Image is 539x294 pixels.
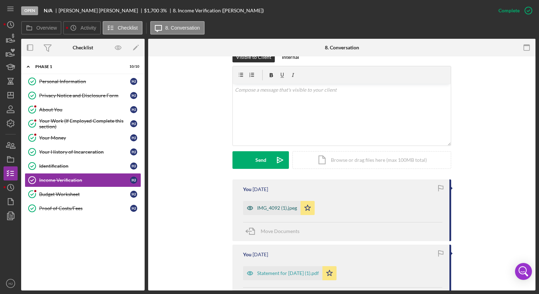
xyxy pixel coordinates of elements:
div: Send [255,151,266,169]
div: You [243,252,252,257]
label: Activity [80,25,96,31]
div: [PERSON_NAME] [PERSON_NAME] [59,8,144,13]
div: H J [130,205,137,212]
div: Internal [282,52,299,62]
div: Budget Worksheet [39,191,130,197]
div: H J [130,148,137,155]
b: N/A [44,8,53,13]
div: Open [21,6,38,15]
time: 2025-09-10 16:43 [253,252,268,257]
div: Phase 1 [35,65,122,69]
button: Visible to Client [232,52,275,62]
div: H J [130,191,137,198]
label: Overview [36,25,57,31]
button: Overview [21,21,61,35]
div: H J [130,92,137,99]
div: 8. Conversation [325,45,359,50]
button: Checklist [103,21,143,35]
div: Your Work (If Employed Complete this section) [39,118,130,129]
a: Budget WorksheetHJ [25,187,141,201]
div: Your History of Incarceration [39,149,130,155]
div: 3 % [160,8,167,13]
div: Visible to Client [236,52,271,62]
div: H J [130,134,137,141]
button: HJ [4,276,18,290]
a: Proof of Costs/FeesHJ [25,201,141,215]
div: Proof of Costs/Fees [39,206,130,211]
div: Complete [498,4,520,18]
div: Personal Information [39,79,130,84]
div: You [243,186,252,192]
label: Checklist [118,25,138,31]
span: Move Documents [261,228,299,234]
time: 2025-09-10 17:15 [253,186,268,192]
button: Internal [278,52,303,62]
div: 10 / 10 [127,65,139,69]
div: IMG_4092 (1).jpeg [257,205,297,211]
div: Open Intercom Messenger [515,263,532,280]
a: Income VerificationHJ [25,173,141,187]
label: 8. Conversation [165,25,200,31]
button: Statement for [DATE] (1).pdf [243,266,337,280]
div: 8. Income Verification ([PERSON_NAME]) [173,8,264,13]
button: IMG_4092 (1).jpeg [243,201,315,215]
div: Statement for [DATE] (1).pdf [257,270,319,276]
button: Activity [63,21,101,35]
button: 8. Conversation [150,21,205,35]
button: Move Documents [243,222,307,240]
div: H J [130,106,137,113]
button: Send [232,151,289,169]
button: Complete [491,4,535,18]
text: HJ [8,282,13,286]
a: Your Work (If Employed Complete this section)HJ [25,117,141,131]
div: H J [130,163,137,170]
span: $1,700 [144,7,159,13]
a: About YouHJ [25,103,141,117]
div: Income Verification [39,177,130,183]
a: Privacy Notice and Disclosure FormHJ [25,88,141,103]
a: Personal InformationHJ [25,74,141,88]
a: Your History of IncarcerationHJ [25,145,141,159]
a: Your MoneyHJ [25,131,141,145]
div: Checklist [73,45,93,50]
div: Your Money [39,135,130,141]
div: H J [130,78,137,85]
a: IdentificationHJ [25,159,141,173]
div: H J [130,120,137,127]
div: H J [130,177,137,184]
div: Privacy Notice and Disclosure Form [39,93,130,98]
div: About You [39,107,130,112]
div: Identification [39,163,130,169]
